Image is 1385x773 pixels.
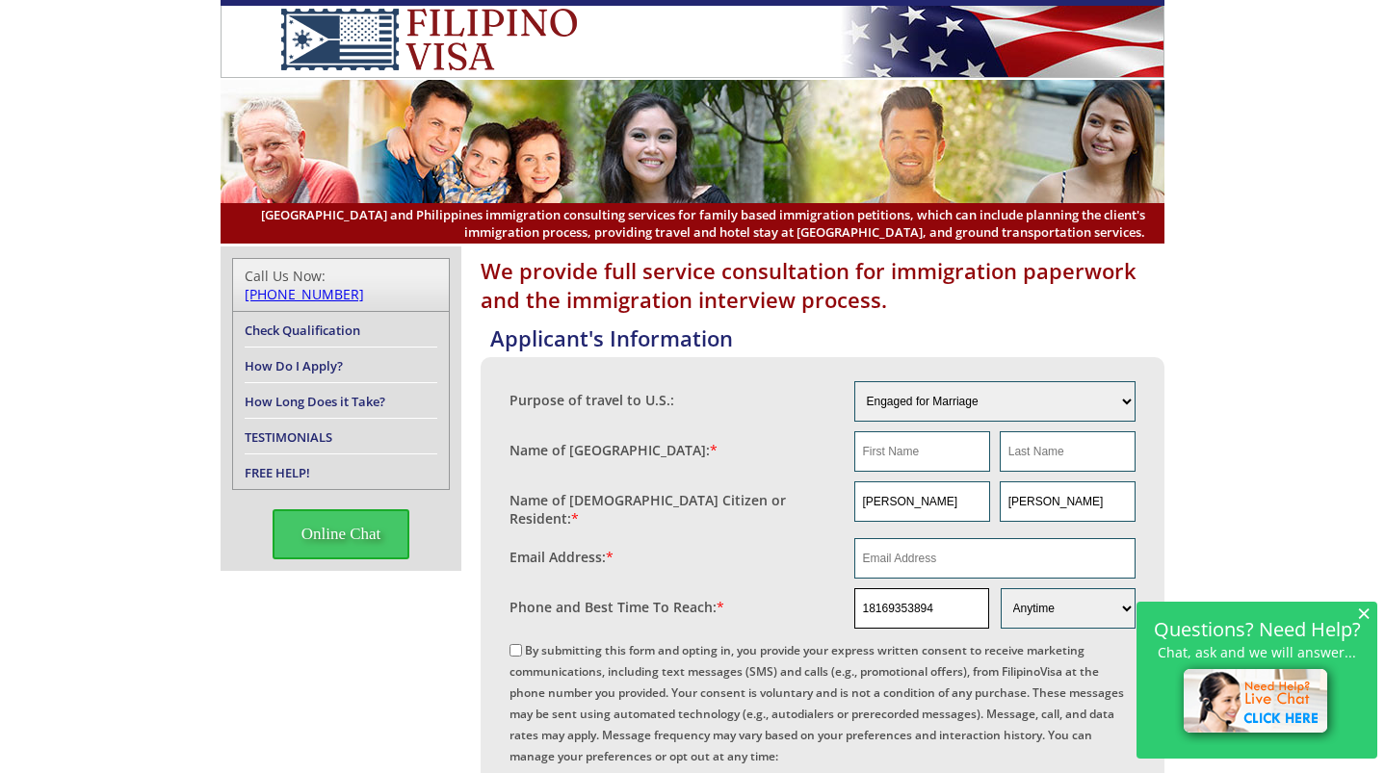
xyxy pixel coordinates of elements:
[854,538,1137,579] input: Email Address
[245,428,332,446] a: TESTIMONIALS
[510,441,718,459] label: Name of [GEOGRAPHIC_DATA]:
[510,598,724,616] label: Phone and Best Time To Reach:
[854,431,990,472] input: First Name
[1000,481,1136,522] input: Last Name
[245,393,385,410] a: How Long Does it Take?
[1001,588,1136,629] select: Phone and Best Reach Time are required.
[273,509,410,559] span: Online Chat
[1146,621,1368,637] h2: Questions? Need Help?
[240,206,1145,241] span: [GEOGRAPHIC_DATA] and Philippines immigration consulting services for family based immigration pe...
[245,322,360,339] a: Check Qualification
[245,267,437,303] div: Call Us Now:
[510,548,614,566] label: Email Address:
[1175,660,1340,745] img: live-chat-icon.png
[510,644,522,657] input: By submitting this form and opting in, you provide your express written consent to receive market...
[245,357,343,374] a: How Do I Apply?
[510,491,835,528] label: Name of [DEMOGRAPHIC_DATA] Citizen or Resident:
[510,391,674,409] label: Purpose of travel to U.S.:
[245,464,310,481] a: FREE HELP!
[854,481,990,522] input: First Name
[245,285,364,303] a: [PHONE_NUMBER]
[490,323,1164,352] h4: Applicant's Information
[481,256,1164,314] h1: We provide full service consultation for immigration paperwork and the immigration interview proc...
[1000,431,1136,472] input: Last Name
[1146,644,1368,660] p: Chat, ask and we will answer...
[1357,605,1371,621] span: ×
[854,588,989,629] input: Phone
